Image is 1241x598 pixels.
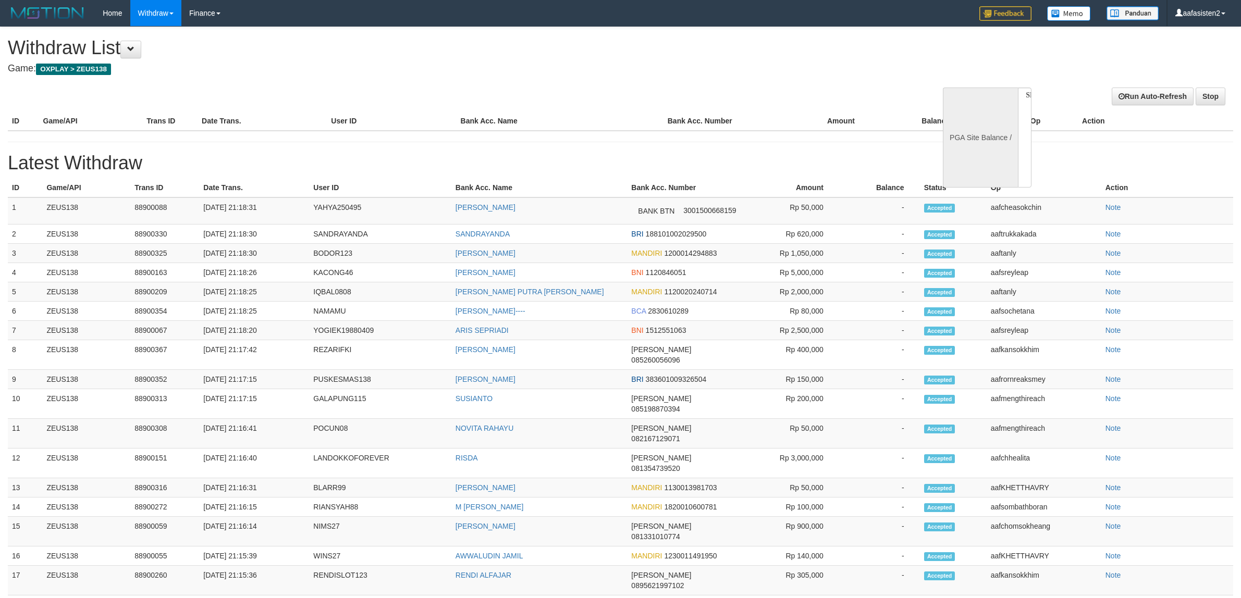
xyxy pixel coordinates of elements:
[130,478,199,497] td: 88900316
[631,454,691,462] span: [PERSON_NAME]
[1105,571,1121,579] a: Note
[744,449,839,478] td: Rp 3,000,000
[987,517,1101,546] td: aafchomsokheang
[8,546,42,566] td: 16
[920,178,987,197] th: Status
[8,263,42,282] td: 4
[631,356,680,364] span: 085260056096
[839,370,920,389] td: -
[130,263,199,282] td: 88900163
[130,244,199,263] td: 88900325
[42,197,130,225] td: ZEUS138
[1105,424,1121,432] a: Note
[987,370,1101,389] td: aafrornreaksmey
[987,321,1101,340] td: aafsreyleap
[924,395,955,404] span: Accepted
[142,111,198,131] th: Trans ID
[627,178,744,197] th: Bank Acc. Number
[648,307,689,315] span: 2830610289
[987,546,1101,566] td: aafKHETTHAVRY
[631,464,680,472] span: 081354739520
[42,340,130,370] td: ZEUS138
[42,449,130,478] td: ZEUS138
[8,419,42,449] td: 11
[309,497,451,517] td: RIANSYAH88
[924,484,955,493] span: Accepted
[924,327,955,335] span: Accepted
[744,517,839,546] td: Rp 900,000
[631,202,681,220] span: BANK BTN
[631,394,691,403] span: [PERSON_NAME]
[130,546,199,566] td: 88900055
[987,419,1101,449] td: aafmengthireach
[130,419,199,449] td: 88900308
[924,288,955,297] span: Accepted
[987,282,1101,302] td: aaftanly
[987,478,1101,497] td: aafKHETTHAVRY
[456,552,523,560] a: AWWALUDIN JAMIL
[199,370,309,389] td: [DATE] 21:17:15
[456,483,515,492] a: [PERSON_NAME]
[631,532,680,541] span: 081331010774
[198,111,327,131] th: Date Trans.
[42,497,130,517] td: ZEUS138
[8,5,87,21] img: MOTION_logo.png
[309,197,451,225] td: YAHYA250495
[870,111,965,131] th: Balance
[664,552,717,560] span: 1230011491950
[42,546,130,566] td: ZEUS138
[839,546,920,566] td: -
[199,497,309,517] td: [DATE] 21:16:15
[1105,345,1121,354] a: Note
[39,111,143,131] th: Game/API
[309,263,451,282] td: KACONG46
[744,197,839,225] td: Rp 50,000
[42,517,130,546] td: ZEUS138
[631,571,691,579] span: [PERSON_NAME]
[631,326,643,334] span: BNI
[839,197,920,225] td: -
[130,178,199,197] th: Trans ID
[631,434,680,443] span: 082167129071
[1105,394,1121,403] a: Note
[130,225,199,244] td: 88900330
[987,340,1101,370] td: aafkansokkhim
[1107,6,1159,20] img: panduan.png
[199,178,309,197] th: Date Trans.
[309,302,451,321] td: NAMAMU
[839,263,920,282] td: -
[924,250,955,258] span: Accepted
[42,263,130,282] td: ZEUS138
[309,566,451,595] td: RENDISLOT123
[1105,307,1121,315] a: Note
[309,225,451,244] td: SANDRAYANDA
[744,478,839,497] td: Rp 50,000
[839,340,920,370] td: -
[42,225,130,244] td: ZEUS138
[1196,88,1225,105] a: Stop
[744,497,839,517] td: Rp 100,000
[456,375,515,383] a: [PERSON_NAME]
[744,263,839,282] td: Rp 5,000,000
[664,288,717,296] span: 1120020240714
[8,497,42,517] td: 14
[42,321,130,340] td: ZEUS138
[631,375,643,383] span: BRI
[327,111,456,131] th: User ID
[987,197,1101,225] td: aafcheasokchin
[309,244,451,263] td: BODOR123
[130,321,199,340] td: 88900067
[8,38,817,58] h1: Withdraw List
[924,269,955,278] span: Accepted
[456,522,515,530] a: [PERSON_NAME]
[8,197,42,225] td: 1
[1105,249,1121,257] a: Note
[1105,288,1121,296] a: Note
[631,249,662,257] span: MANDIRI
[1105,503,1121,511] a: Note
[663,111,767,131] th: Bank Acc. Number
[979,6,1031,21] img: Feedback.jpg
[744,225,839,244] td: Rp 620,000
[924,454,955,463] span: Accepted
[943,88,1018,188] div: PGA Site Balance /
